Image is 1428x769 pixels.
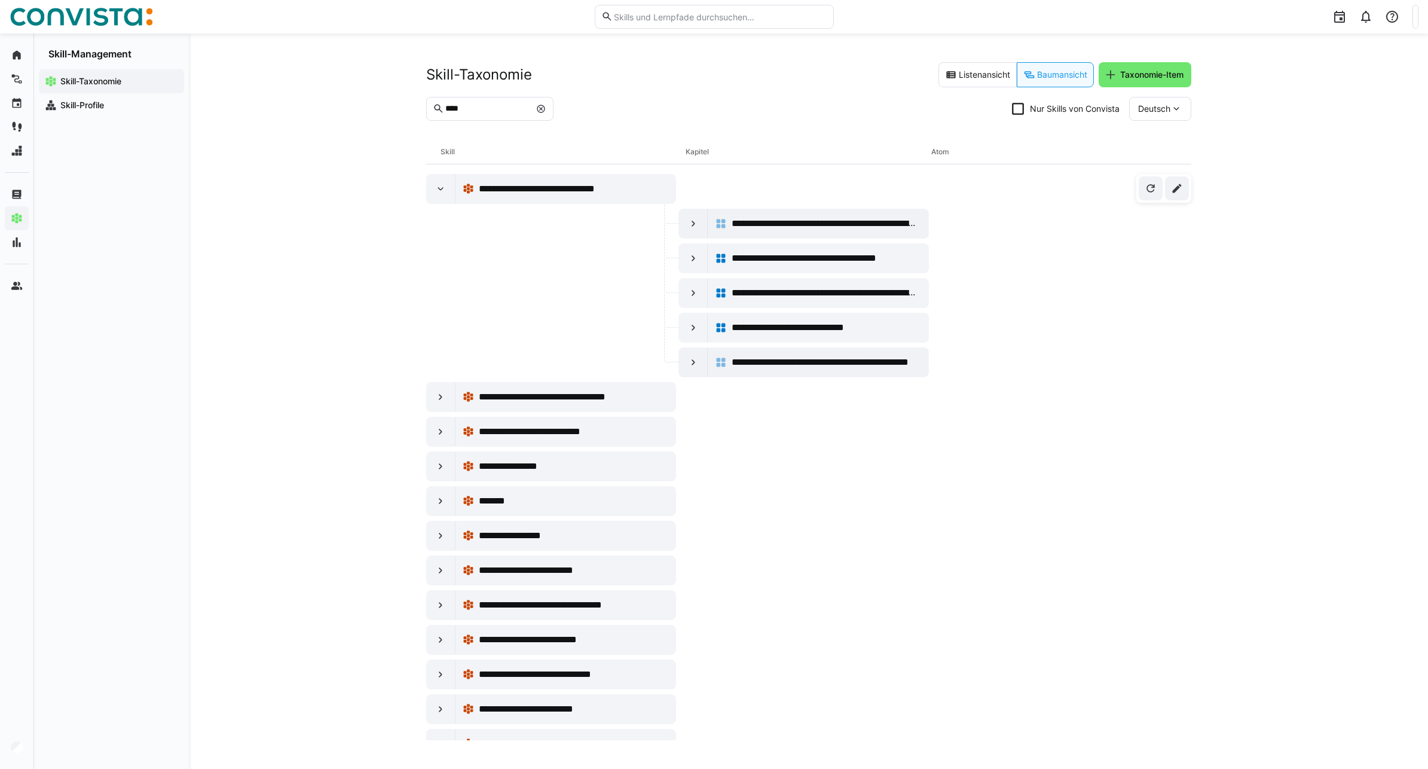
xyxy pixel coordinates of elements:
[931,140,1177,164] div: Atom
[441,140,686,164] div: Skill
[613,11,827,22] input: Skills und Lernpfade durchsuchen…
[1017,62,1094,87] eds-button-option: Baumansicht
[1012,103,1120,115] eds-checkbox: Nur Skills von Convista
[686,140,931,164] div: Kapitel
[1118,69,1185,81] span: Taxonomie-Item
[1138,103,1170,115] span: Deutsch
[426,66,532,84] h2: Skill-Taxonomie
[938,62,1017,87] eds-button-option: Listenansicht
[1099,62,1191,87] button: Taxonomie-Item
